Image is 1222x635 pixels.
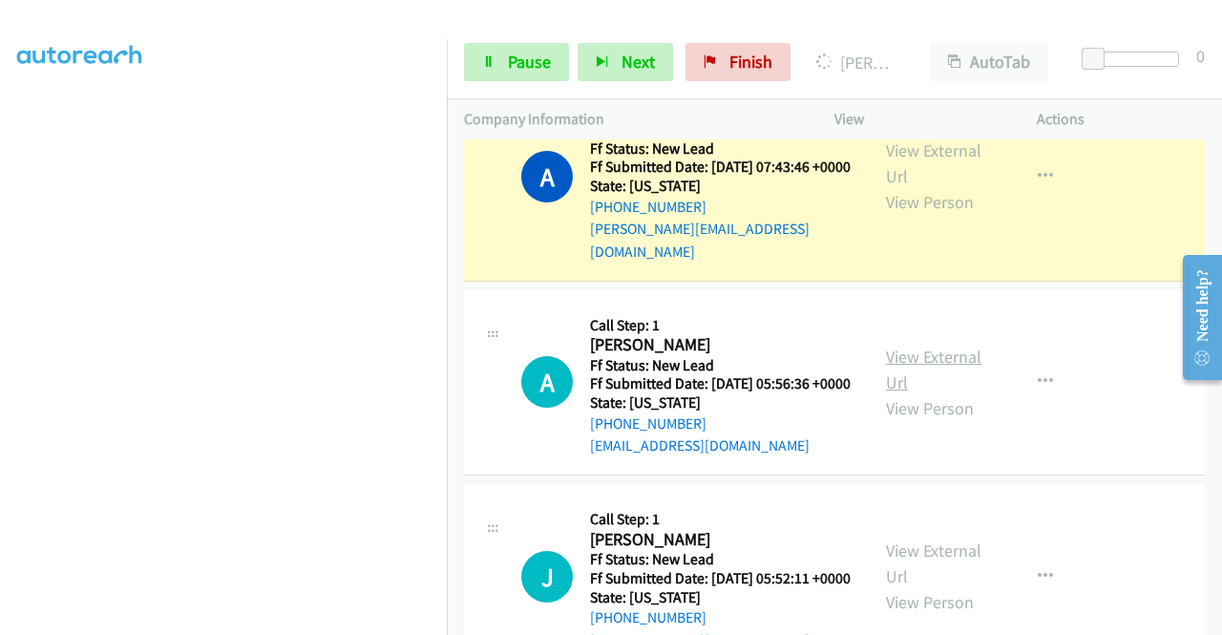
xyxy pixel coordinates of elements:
a: View External Url [886,540,981,587]
span: Finish [729,51,772,73]
div: The call is yet to be attempted [521,356,573,408]
h5: State: [US_STATE] [590,588,851,607]
p: [PERSON_NAME] [816,50,895,75]
a: Pause [464,43,569,81]
a: View Person [886,191,974,213]
div: 0 [1196,43,1205,69]
a: [PHONE_NUMBER] [590,608,706,626]
a: View External Url [886,346,981,393]
a: [PHONE_NUMBER] [590,198,706,216]
h2: [PERSON_NAME] [590,529,851,551]
button: Next [578,43,673,81]
h5: Ff Status: New Lead [590,356,851,375]
h5: State: [US_STATE] [590,177,852,196]
div: Delay between calls (in seconds) [1091,52,1179,67]
h1: A [521,151,573,202]
div: The call is yet to be attempted [521,551,573,603]
h5: Ff Submitted Date: [DATE] 07:43:46 +0000 [590,158,852,177]
h5: Call Step: 1 [590,316,851,335]
h2: [PERSON_NAME] [590,334,851,356]
h5: Ff Status: New Lead [590,550,851,569]
p: Company Information [464,108,800,131]
a: View Person [886,397,974,419]
h5: Ff Submitted Date: [DATE] 05:56:36 +0000 [590,374,851,393]
iframe: Resource Center [1168,242,1222,393]
a: Finish [685,43,790,81]
a: [PHONE_NUMBER] [590,414,706,433]
p: View [834,108,1002,131]
h5: State: [US_STATE] [590,393,851,413]
a: View External Url [886,139,981,187]
a: [EMAIL_ADDRESS][DOMAIN_NAME] [590,436,810,455]
h5: Ff Status: New Lead [590,139,852,159]
h1: A [521,356,573,408]
a: [PERSON_NAME][EMAIL_ADDRESS][DOMAIN_NAME] [590,220,810,261]
h1: J [521,551,573,603]
span: Next [622,51,655,73]
h5: Call Step: 1 [590,510,851,529]
p: Actions [1037,108,1205,131]
button: AutoTab [930,43,1048,81]
span: Pause [508,51,551,73]
h5: Ff Submitted Date: [DATE] 05:52:11 +0000 [590,569,851,588]
a: View Person [886,591,974,613]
